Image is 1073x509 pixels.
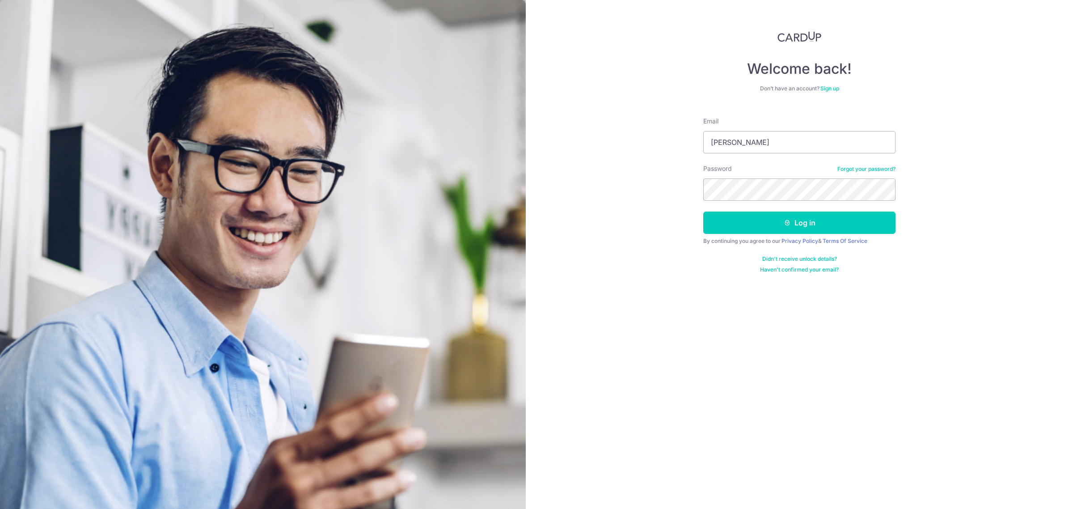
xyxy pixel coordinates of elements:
[760,266,839,273] a: Haven't confirmed your email?
[762,255,837,263] a: Didn't receive unlock details?
[782,238,818,244] a: Privacy Policy
[703,131,896,153] input: Enter your Email
[703,238,896,245] div: By continuing you agree to our &
[837,165,896,173] a: Forgot your password?
[703,212,896,234] button: Log in
[823,238,867,244] a: Terms Of Service
[777,31,821,42] img: CardUp Logo
[703,164,732,173] label: Password
[820,85,839,92] a: Sign up
[703,60,896,78] h4: Welcome back!
[703,85,896,92] div: Don’t have an account?
[703,117,718,126] label: Email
